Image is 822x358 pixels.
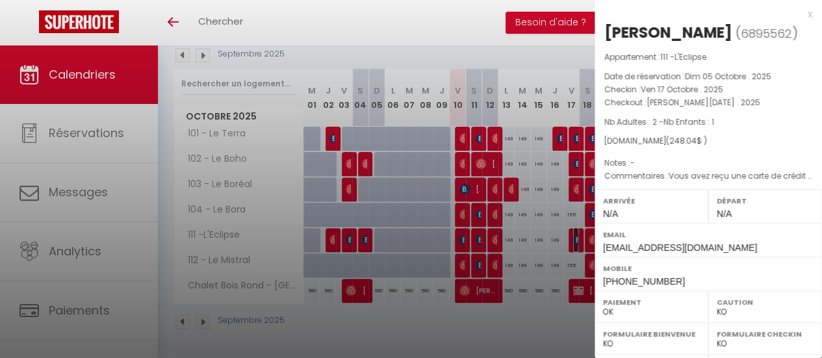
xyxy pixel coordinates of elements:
p: Date de réservation : [604,70,812,83]
span: [EMAIL_ADDRESS][DOMAIN_NAME] [603,242,757,253]
p: Appartement : [604,51,812,64]
span: 248.04 [669,135,697,146]
span: ( $ ) [666,135,707,146]
span: [PHONE_NUMBER] [603,276,685,287]
span: N/A [717,209,732,219]
span: Dim 05 Octobre . 2025 [685,71,771,82]
p: Notes : [604,157,812,170]
div: x [595,6,812,22]
p: Checkout : [604,96,812,109]
span: 111 -L'Eclipse [660,51,706,62]
span: [PERSON_NAME][DATE] . 2025 [647,97,760,108]
label: Paiement [603,296,700,309]
label: Formulaire Bienvenue [603,327,700,340]
label: Caution [717,296,814,309]
label: Arrivée [603,194,700,207]
span: ( ) [736,24,798,42]
label: Mobile [603,262,814,275]
label: Formulaire Checkin [717,327,814,340]
span: 6895562 [741,25,792,42]
span: Nb Enfants : 1 [663,116,714,127]
label: Email [603,228,814,241]
div: [DOMAIN_NAME] [604,135,812,147]
label: Départ [717,194,814,207]
span: Ven 17 Octobre . 2025 [641,84,723,95]
p: Checkin : [604,83,812,96]
p: Commentaires : [604,170,812,183]
div: [PERSON_NAME] [604,22,732,43]
span: Nb Adultes : 2 - [604,116,714,127]
span: - [630,157,635,168]
span: N/A [603,209,618,219]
